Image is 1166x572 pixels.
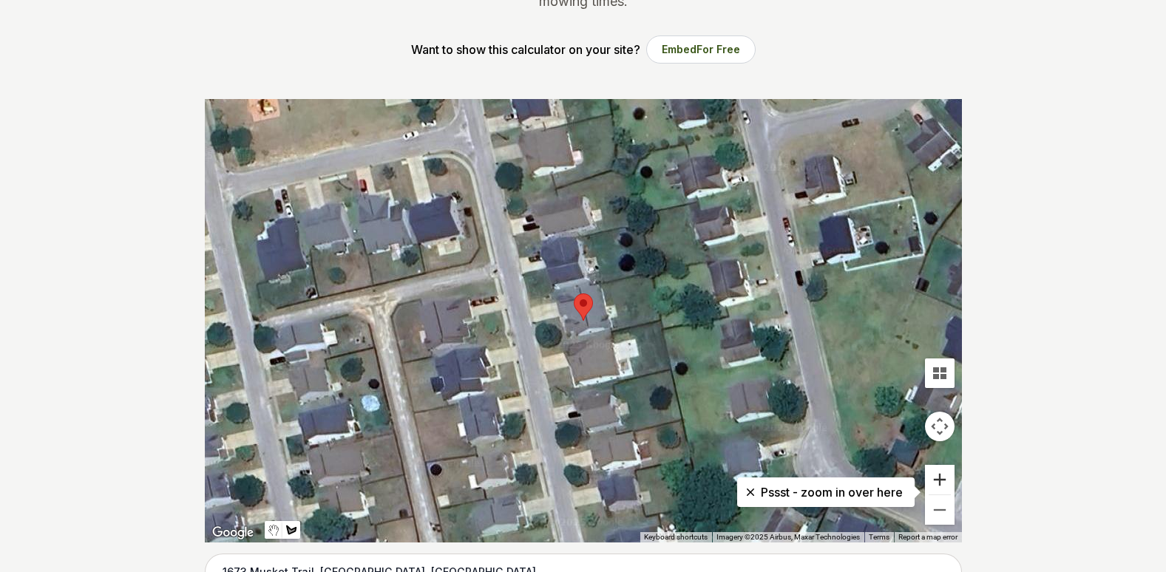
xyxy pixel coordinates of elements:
span: For Free [696,43,740,55]
a: Report a map error [898,533,957,541]
button: Draw a shape [282,521,300,539]
img: Google [209,523,257,542]
button: Tilt map [925,358,955,388]
button: Stop drawing [265,521,282,539]
a: Open this area in Google Maps (opens a new window) [209,523,257,542]
button: Zoom in [925,465,955,494]
button: Keyboard shortcuts [644,532,708,542]
a: Terms [869,533,889,541]
p: Pssst - zoom in over here [749,483,903,501]
button: Zoom out [925,495,955,525]
button: EmbedFor Free [646,35,756,64]
button: Map camera controls [925,412,955,441]
p: Want to show this calculator on your site? [411,41,640,58]
span: Imagery ©2025 Airbus, Maxar Technologies [716,533,860,541]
